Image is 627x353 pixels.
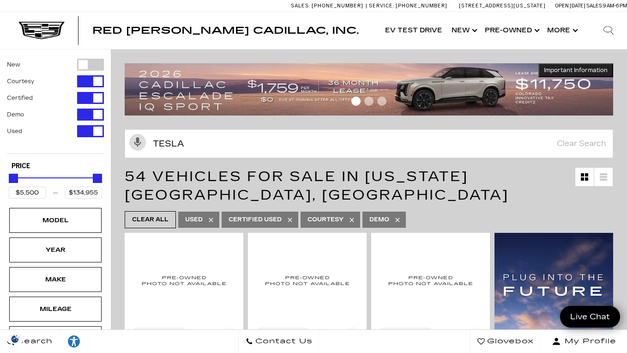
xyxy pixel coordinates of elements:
[9,297,102,322] div: MileageMileage
[7,59,104,153] div: Filter by Vehicle Type
[603,3,627,9] span: 9 AM-6 PM
[125,63,613,116] img: 2509-September-FOM-Escalade-IQ-Lease9
[32,245,78,255] div: Year
[307,214,344,225] span: Courtesy
[469,328,483,345] button: Save Vehicle
[369,214,389,225] span: Demo
[9,174,18,183] div: Minimum Price
[65,187,102,199] input: Maximum
[459,3,546,9] a: [STREET_ADDRESS][US_STATE]
[93,174,102,183] div: Maximum Price
[14,335,53,348] span: Search
[366,3,450,8] a: Service: [PHONE_NUMBER]
[9,208,102,233] div: ModelModel
[369,3,394,9] span: Service:
[132,328,187,340] button: Compare Vehicle
[9,170,102,199] div: Price
[9,267,102,292] div: MakeMake
[346,328,360,345] button: Save Vehicle
[7,110,24,119] label: Demo
[60,335,88,348] div: Explore your accessibility options
[12,162,99,170] h5: Price
[129,134,146,151] svg: Click to toggle on voice search
[590,12,627,49] div: Search
[380,12,447,49] a: EV Test Drive
[566,311,615,322] span: Live Chat
[92,25,359,36] span: Red [PERSON_NAME] Cadillac, Inc.
[378,240,483,321] img: 2020 Cadillac XT4 Premium Luxury
[396,3,447,9] span: [PHONE_NUMBER]
[9,187,46,199] input: Minimum
[185,214,203,225] span: Used
[132,214,169,225] span: Clear All
[255,240,360,321] img: 2020 Cadillac XT4 Premium Luxury
[229,214,282,225] span: Certified Used
[223,328,236,345] button: Save Vehicle
[312,3,363,9] span: [PHONE_NUMBER]
[480,12,543,49] a: Pre-Owned
[561,335,616,348] span: My Profile
[5,334,26,344] section: Click to Open Cookie Consent Modal
[560,306,620,328] a: Live Chat
[238,330,320,353] a: Contact Us
[7,60,20,69] label: New
[125,168,509,203] span: 54 Vehicles for Sale in [US_STATE][GEOGRAPHIC_DATA], [GEOGRAPHIC_DATA]
[253,335,313,348] span: Contact Us
[378,328,434,340] button: Compare Vehicle
[132,240,236,321] img: 2011 Cadillac DTS Platinum Collection
[555,3,585,9] span: Open [DATE]
[543,12,581,49] button: More
[351,97,361,106] span: Go to slide 1
[32,304,78,314] div: Mileage
[586,3,603,9] span: Sales:
[447,12,480,49] a: New
[7,127,22,136] label: Used
[575,168,594,186] a: Grid View
[125,129,613,158] input: Search Inventory
[364,97,374,106] span: Go to slide 2
[291,3,310,9] span: Sales:
[60,330,88,353] a: Explore your accessibility options
[7,93,33,103] label: Certified
[485,335,534,348] span: Glovebox
[255,328,310,340] button: Compare Vehicle
[9,237,102,262] div: YearYear
[544,67,608,74] span: Important Information
[377,97,386,106] span: Go to slide 3
[32,215,78,225] div: Model
[92,26,359,35] a: Red [PERSON_NAME] Cadillac, Inc.
[7,77,34,86] label: Courtesy
[9,326,102,351] div: EngineEngine
[470,330,541,353] a: Glovebox
[32,274,78,285] div: Make
[541,330,627,353] button: Open user profile menu
[291,3,366,8] a: Sales: [PHONE_NUMBER]
[18,22,65,39] img: Cadillac Dark Logo with Cadillac White Text
[5,334,26,344] img: Opt-Out Icon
